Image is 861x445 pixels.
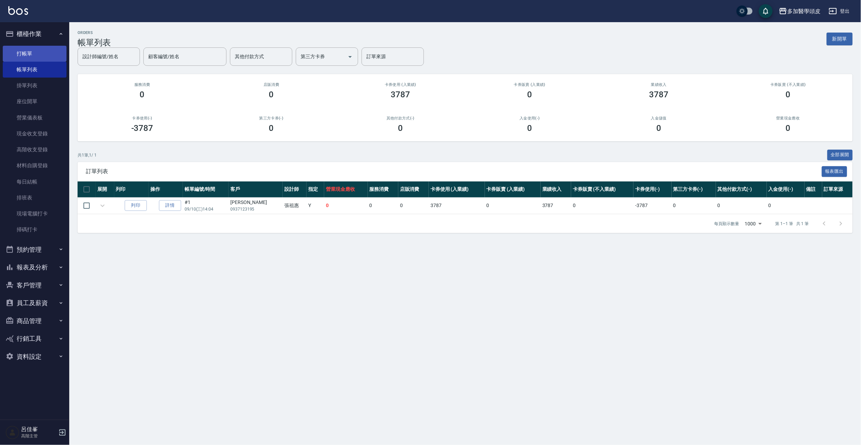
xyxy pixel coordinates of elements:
button: 行銷工具 [3,330,66,348]
h3: 0 [527,123,532,133]
p: 0937123195 [230,206,281,212]
button: 客戶管理 [3,276,66,294]
th: 業績收入 [541,181,571,198]
td: -3787 [633,197,671,214]
th: 帳單編號/時間 [183,181,229,198]
h3: 3787 [649,90,669,99]
h3: 0 [527,90,532,99]
td: #1 [183,197,229,214]
h2: 入金使用(-) [473,116,586,121]
td: Y [307,197,324,214]
a: 高階收支登錄 [3,142,66,158]
h2: 入金儲值 [603,116,715,121]
th: 其他付款方式(-) [716,181,767,198]
img: Person [6,426,19,439]
button: Open [345,51,356,62]
button: 商品管理 [3,312,66,330]
th: 第三方卡券(-) [672,181,716,198]
h2: 卡券販賣 (不入業績) [732,82,844,87]
th: 入金使用(-) [767,181,805,198]
h2: 卡券使用(-) [86,116,198,121]
button: 報表匯出 [822,166,847,177]
th: 店販消費 [398,181,429,198]
a: 現金收支登錄 [3,126,66,142]
th: 指定 [307,181,324,198]
h3: 帳單列表 [78,38,111,47]
th: 卡券販賣 (入業績) [485,181,541,198]
th: 訂單來源 [822,181,853,198]
h2: 第三方卡券(-) [215,116,328,121]
button: 列印 [125,200,147,211]
button: 多加醫學頭皮 [776,4,823,18]
div: 多加醫學頭皮 [787,7,820,16]
button: 報表及分析 [3,258,66,276]
a: 打帳單 [3,46,66,62]
td: 0 [672,197,716,214]
td: 0 [368,197,398,214]
th: 展開 [96,181,114,198]
button: 資料設定 [3,348,66,366]
h3: 服務消費 [86,82,198,87]
a: 帳單列表 [3,62,66,78]
p: 共 1 筆, 1 / 1 [78,152,97,158]
h2: 其他付款方式(-) [344,116,457,121]
button: 預約管理 [3,241,66,259]
button: 櫃檯作業 [3,25,66,43]
h3: 0 [786,123,791,133]
th: 客戶 [229,181,283,198]
h3: -3787 [131,123,153,133]
p: 09/10 (三) 14:04 [185,206,227,212]
th: 備註 [805,181,822,198]
p: 高階主管 [21,433,56,439]
button: 員工及薪資 [3,294,66,312]
h3: 0 [140,90,145,99]
button: 全部展開 [827,150,853,160]
h2: 營業現金應收 [732,116,844,121]
p: 第 1–1 筆 共 1 筆 [775,221,809,227]
td: 3787 [541,197,571,214]
a: 詳情 [159,200,181,211]
td: 0 [485,197,541,214]
h5: 呂佳峯 [21,426,56,433]
span: 訂單列表 [86,168,822,175]
th: 列印 [114,181,149,198]
h2: 業績收入 [603,82,715,87]
a: 報表匯出 [822,168,847,174]
td: 0 [398,197,429,214]
h3: 3787 [391,90,410,99]
h3: 0 [786,90,791,99]
th: 設計師 [283,181,307,198]
h3: 0 [398,123,403,133]
h3: 0 [657,123,662,133]
a: 現場電腦打卡 [3,206,66,222]
a: 新開單 [827,35,853,42]
button: 新開單 [827,33,853,45]
div: [PERSON_NAME] [230,199,281,206]
p: 每頁顯示數量 [714,221,739,227]
td: 3787 [429,197,485,214]
td: 張祖惠 [283,197,307,214]
th: 營業現金應收 [324,181,368,198]
td: 0 [767,197,805,214]
a: 每日結帳 [3,174,66,190]
a: 掃碼打卡 [3,222,66,238]
div: 1000 [742,214,764,233]
a: 排班表 [3,190,66,206]
td: 0 [324,197,368,214]
th: 卡券使用 (入業績) [429,181,485,198]
th: 服務消費 [368,181,398,198]
a: 掛單列表 [3,78,66,94]
td: 0 [571,197,633,214]
h2: 卡券販賣 (入業績) [473,82,586,87]
h2: 店販消費 [215,82,328,87]
td: 0 [716,197,767,214]
h2: 卡券使用 (入業績) [344,82,457,87]
th: 操作 [149,181,183,198]
h3: 0 [269,90,274,99]
a: 材料自購登錄 [3,158,66,173]
h2: ORDERS [78,30,111,35]
th: 卡券使用(-) [633,181,671,198]
th: 卡券販賣 (不入業績) [571,181,633,198]
img: Logo [8,6,28,15]
a: 營業儀表板 [3,110,66,126]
